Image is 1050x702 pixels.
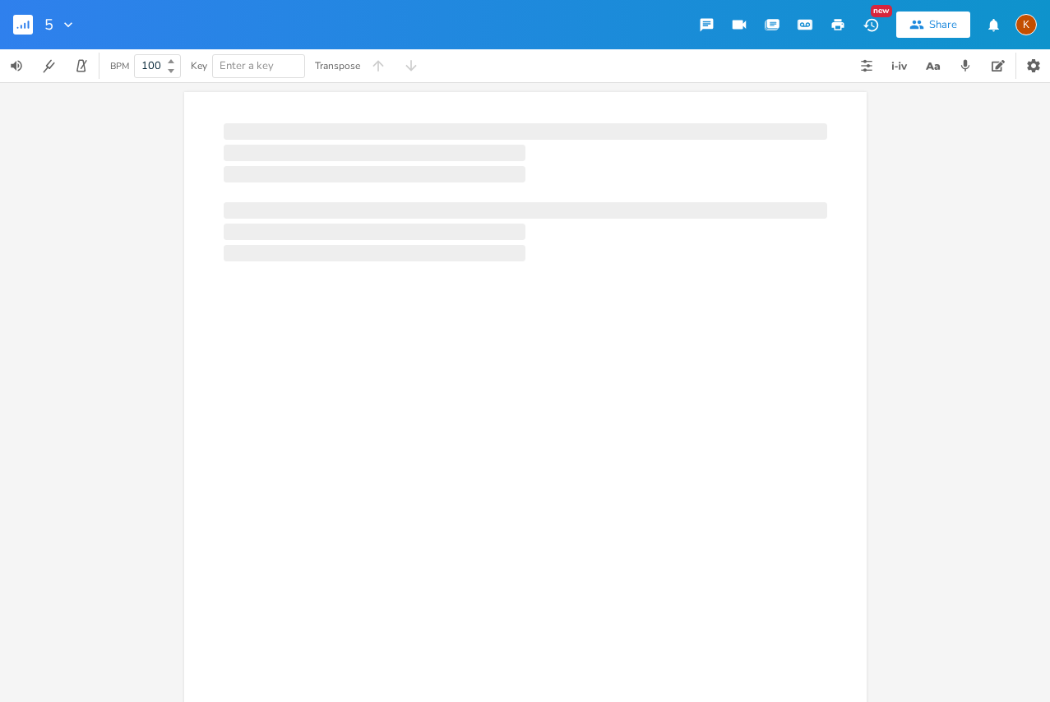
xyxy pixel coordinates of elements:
[220,58,274,73] span: Enter a key
[896,12,970,38] button: Share
[929,17,957,32] div: Share
[871,5,892,17] div: New
[44,17,53,32] span: 5
[110,62,129,71] div: BPM
[191,61,207,71] div: Key
[1015,6,1037,44] button: K
[854,10,887,39] button: New
[315,61,360,71] div: Transpose
[1015,14,1037,35] div: Kat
